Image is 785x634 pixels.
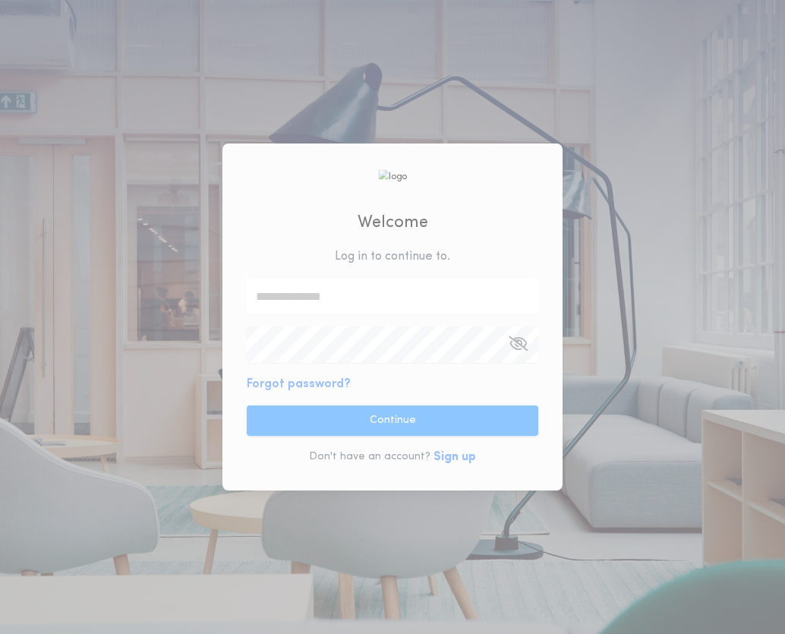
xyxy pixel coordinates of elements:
[433,448,476,466] button: Sign up
[358,210,428,235] h2: Welcome
[309,449,430,465] p: Don't have an account?
[335,248,450,266] p: Log in to continue to .
[247,405,538,436] button: Continue
[378,169,407,184] img: logo
[247,375,351,393] button: Forgot password?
